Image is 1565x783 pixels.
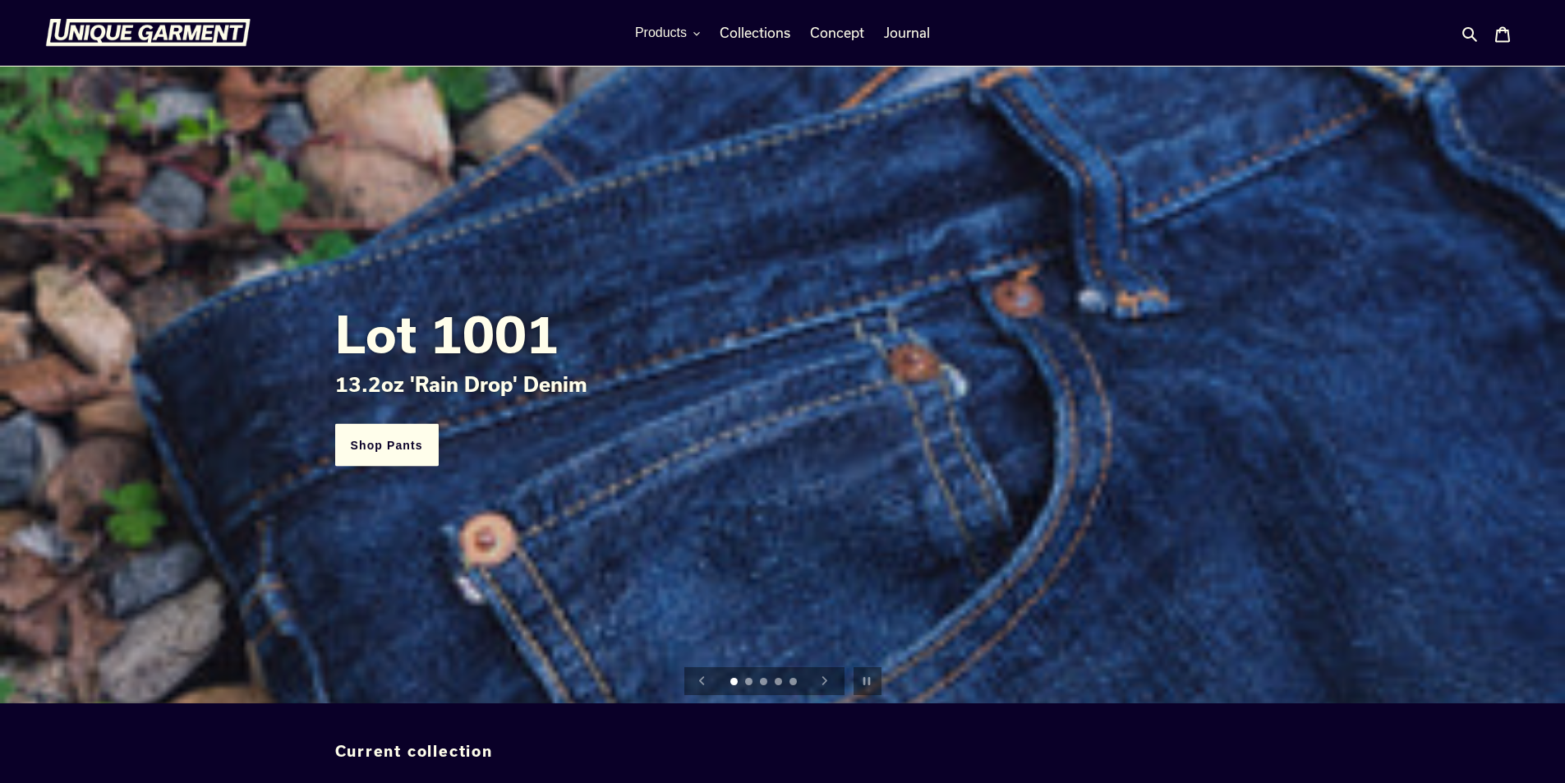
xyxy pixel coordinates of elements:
a: Load slide 3 [760,678,770,688]
a: Load slide 5 [789,678,799,688]
button: Products [627,21,708,45]
span: Products [635,25,687,40]
h2: Lot 1001 [335,303,1231,362]
a: Load slide 1 [730,678,740,688]
button: Previous slide [684,663,720,699]
button: Next slide [807,663,843,699]
span: Journal [884,25,930,41]
h4: Current collection [335,743,1231,761]
span: Concept [810,25,864,41]
a: Shop Pants [335,423,439,467]
span: 13.2oz 'Rain Drop' Denim [335,371,587,395]
a: Journal [876,21,938,45]
a: Collections [711,21,799,45]
a: Load slide 4 [775,678,785,688]
a: Load slide 2 [745,678,755,688]
span: Collections [720,25,790,41]
img: Unique Garment [45,19,251,47]
a: Concept [802,21,872,45]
